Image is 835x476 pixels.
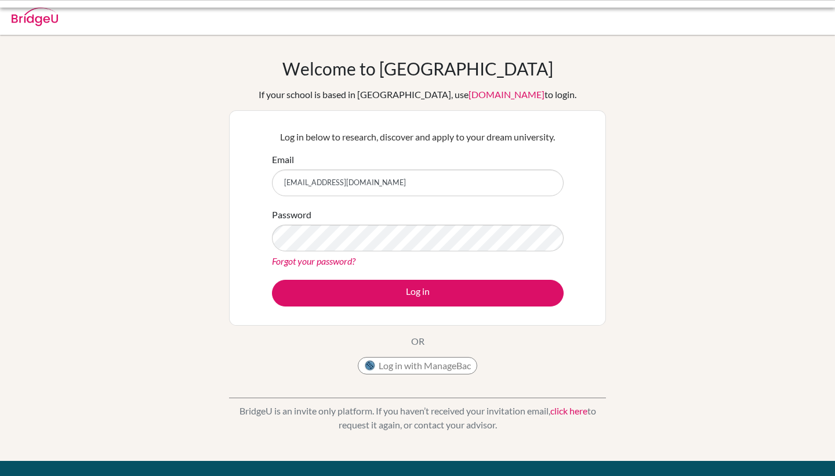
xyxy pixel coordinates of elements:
p: Log in below to research, discover and apply to your dream university. [272,130,564,144]
label: Password [272,208,311,222]
label: Email [272,153,294,167]
p: BridgeU is an invite only platform. If you haven’t received your invitation email, to request it ... [229,404,606,432]
img: Bridge-U [12,8,58,26]
a: [DOMAIN_NAME] [469,89,544,100]
div: If your school is based in [GEOGRAPHIC_DATA], use to login. [259,88,576,102]
button: Log in with ManageBac [358,357,477,374]
p: OR [411,334,424,348]
h1: Welcome to [GEOGRAPHIC_DATA] [282,58,553,79]
button: Log in [272,280,564,306]
a: Forgot your password? [272,255,355,266]
a: click here [550,405,587,416]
